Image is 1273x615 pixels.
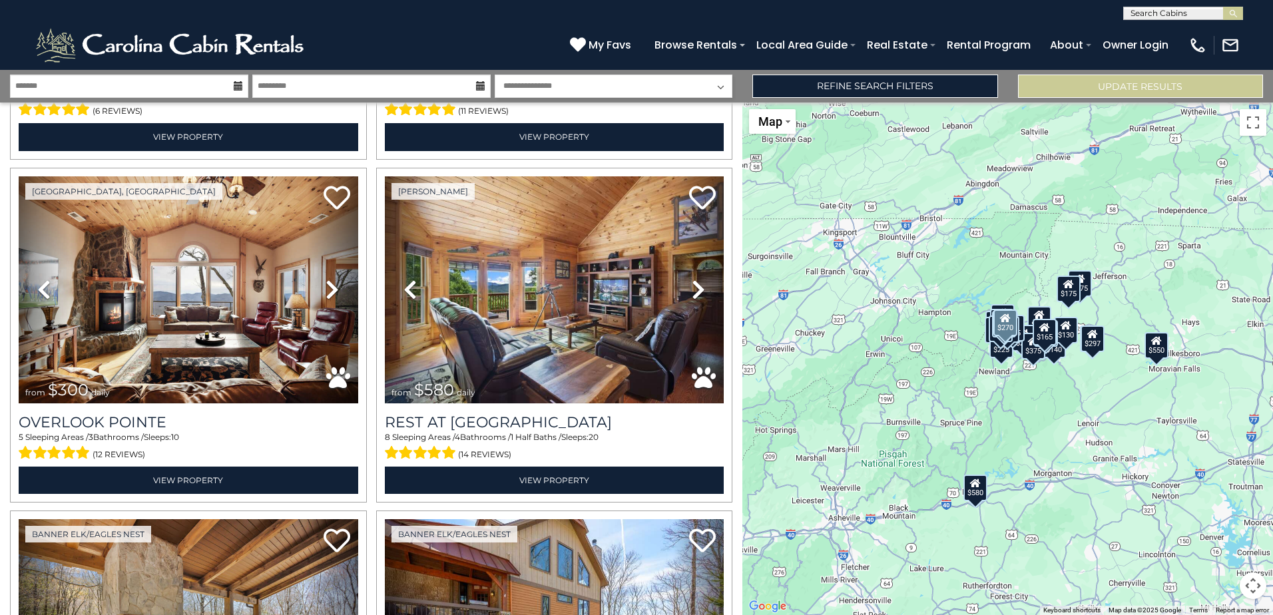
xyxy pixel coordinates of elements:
span: (11 reviews) [458,102,509,120]
span: daily [91,387,110,397]
div: $375 [1021,333,1045,359]
span: 20 [589,432,599,442]
div: $297 [1080,325,1104,352]
a: View Property [385,123,724,150]
span: 4 [455,432,460,442]
span: $300 [48,380,89,399]
a: [PERSON_NAME] [391,183,475,200]
a: View Property [19,467,358,494]
img: White-1-2.png [33,25,310,65]
a: Banner Elk/Eagles Nest [25,526,151,542]
a: Banner Elk/Eagles Nest [391,526,517,542]
img: thumbnail_164747674.jpeg [385,176,724,403]
div: $270 [993,309,1017,336]
span: (12 reviews) [93,446,145,463]
div: $300 [995,316,1019,343]
div: $395 [991,311,1015,337]
a: Rest at [GEOGRAPHIC_DATA] [385,413,724,431]
a: Overlook Pointe [19,413,358,431]
a: Add to favorites [689,184,716,213]
div: Sleeping Areas / Bathrooms / Sleeps: [385,431,724,463]
a: Open this area in Google Maps (opens a new window) [746,598,790,615]
span: from [391,387,411,397]
a: Local Area Guide [750,33,854,57]
span: from [25,387,45,397]
img: thumbnail_163477009.jpeg [19,176,358,403]
div: Sleeping Areas / Bathrooms / Sleeps: [385,88,724,120]
span: 1 Half Baths / [511,432,561,442]
div: $225 [989,331,1013,358]
span: 10 [171,432,179,442]
div: $425 [990,309,1014,335]
div: $140 [1042,331,1066,358]
a: My Favs [570,37,635,54]
h3: Rest at Mountain Crest [385,413,724,431]
div: $230 [985,317,1009,343]
span: 8 [385,432,390,442]
div: $130 [1054,317,1078,343]
div: $550 [1145,332,1168,359]
div: $349 [1027,306,1051,333]
a: Terms (opens in new tab) [1189,606,1208,614]
span: My Favs [589,37,631,53]
button: Change map style [749,109,796,134]
button: Toggle fullscreen view [1240,109,1266,136]
span: Map data ©2025 Google [1109,606,1181,614]
div: $125 [991,304,1015,331]
a: Owner Login [1096,33,1175,57]
div: Sleeping Areas / Bathrooms / Sleeps: [19,431,358,463]
span: (6 reviews) [93,102,142,120]
a: View Property [19,123,358,150]
div: $580 [963,475,987,501]
a: Add to favorites [324,527,350,556]
a: Report a map error [1216,606,1269,614]
button: Update Results [1018,75,1263,98]
img: Google [746,598,790,615]
button: Map camera controls [1240,572,1266,599]
div: $625 [1001,315,1025,341]
span: daily [457,387,475,397]
button: Keyboard shortcuts [1043,606,1101,615]
div: Sleeping Areas / Bathrooms / Sleeps: [19,88,358,120]
a: View Property [385,467,724,494]
a: About [1043,33,1090,57]
a: Browse Rentals [648,33,744,57]
a: Real Estate [860,33,934,57]
a: Rental Program [940,33,1037,57]
div: $175 [1056,276,1080,302]
span: Map [758,114,782,128]
span: 3 [89,432,93,442]
div: $424 [988,315,1012,342]
a: Add to favorites [324,184,350,213]
span: 5 [19,432,23,442]
a: Refine Search Filters [752,75,997,98]
a: [GEOGRAPHIC_DATA], [GEOGRAPHIC_DATA] [25,183,222,200]
img: phone-regular-white.png [1188,36,1207,55]
a: Add to favorites [689,527,716,556]
div: $175 [1067,270,1091,297]
span: $580 [414,380,454,399]
div: $480 [1033,320,1057,347]
div: $165 [1033,319,1057,345]
img: mail-regular-white.png [1221,36,1240,55]
span: (14 reviews) [458,446,511,463]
